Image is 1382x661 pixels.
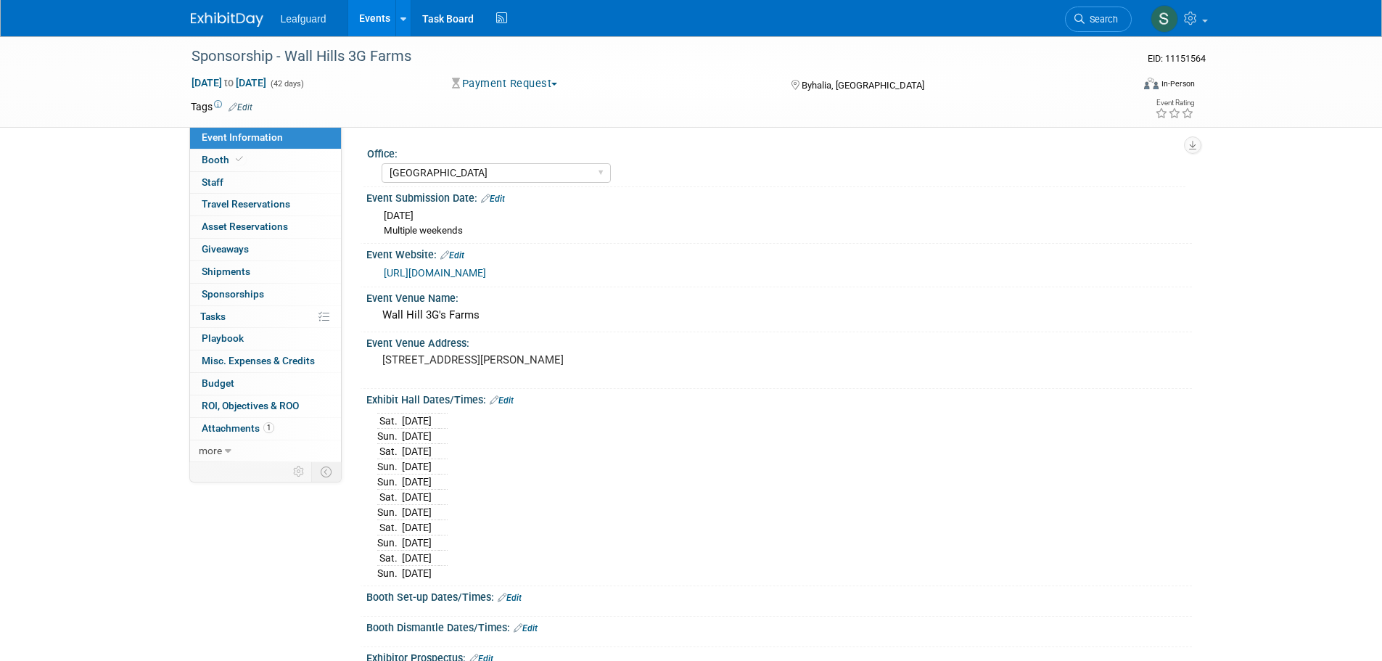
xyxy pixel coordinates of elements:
[382,353,694,366] pre: [STREET_ADDRESS][PERSON_NAME]
[377,444,402,459] td: Sat.
[191,99,252,114] td: Tags
[366,617,1192,636] div: Booth Dismantle Dates/Times:
[281,13,326,25] span: Leafguard
[377,459,402,475] td: Sun.
[384,224,1181,238] div: Multiple weekends
[377,535,402,551] td: Sun.
[202,176,223,188] span: Staff
[366,244,1192,263] div: Event Website:
[190,194,341,215] a: Travel Reservations
[190,306,341,328] a: Tasks
[377,414,402,429] td: Sat.
[190,328,341,350] a: Playbook
[377,475,402,490] td: Sun.
[802,80,924,91] span: Byhalia, [GEOGRAPHIC_DATA]
[236,155,243,163] i: Booth reservation complete
[191,76,267,89] span: [DATE] [DATE]
[190,261,341,283] a: Shipments
[498,593,522,603] a: Edit
[402,414,432,429] td: [DATE]
[191,12,263,27] img: ExhibitDay
[202,377,234,389] span: Budget
[190,284,341,305] a: Sponsorships
[229,102,252,112] a: Edit
[402,475,432,490] td: [DATE]
[202,131,283,143] span: Event Information
[402,566,432,581] td: [DATE]
[481,194,505,204] a: Edit
[190,373,341,395] a: Budget
[202,332,244,344] span: Playbook
[202,355,315,366] span: Misc. Expenses & Credits
[202,422,274,434] span: Attachments
[377,566,402,581] td: Sun.
[200,311,226,322] span: Tasks
[402,490,432,505] td: [DATE]
[1155,99,1194,107] div: Event Rating
[377,490,402,505] td: Sat.
[202,288,264,300] span: Sponsorships
[287,462,312,481] td: Personalize Event Tab Strip
[190,239,341,260] a: Giveaways
[366,187,1192,206] div: Event Submission Date:
[222,77,236,89] span: to
[190,216,341,238] a: Asset Reservations
[202,243,249,255] span: Giveaways
[384,267,486,279] a: [URL][DOMAIN_NAME]
[384,210,414,221] span: [DATE]
[190,127,341,149] a: Event Information
[199,445,222,456] span: more
[377,505,402,520] td: Sun.
[402,551,432,566] td: [DATE]
[202,154,246,165] span: Booth
[190,350,341,372] a: Misc. Expenses & Credits
[402,535,432,551] td: [DATE]
[377,551,402,566] td: Sat.
[190,172,341,194] a: Staff
[366,287,1192,305] div: Event Venue Name:
[366,332,1192,350] div: Event Venue Address:
[1161,78,1195,89] div: In-Person
[402,444,432,459] td: [DATE]
[190,149,341,171] a: Booth
[1046,75,1196,97] div: Event Format
[1148,53,1206,64] span: Event ID: 11151564
[190,440,341,462] a: more
[377,429,402,444] td: Sun.
[202,198,290,210] span: Travel Reservations
[366,586,1192,605] div: Booth Set-up Dates/Times:
[1065,7,1132,32] a: Search
[490,395,514,406] a: Edit
[190,395,341,417] a: ROI, Objectives & ROO
[190,418,341,440] a: Attachments1
[402,459,432,475] td: [DATE]
[1144,78,1159,89] img: Format-Inperson.png
[263,422,274,433] span: 1
[1085,14,1118,25] span: Search
[202,266,250,277] span: Shipments
[514,623,538,633] a: Edit
[402,429,432,444] td: [DATE]
[440,250,464,260] a: Edit
[367,143,1185,161] div: Office:
[447,76,563,91] button: Payment Request
[202,221,288,232] span: Asset Reservations
[1151,5,1178,33] img: Stephanie Luke
[366,389,1192,408] div: Exhibit Hall Dates/Times:
[377,304,1181,327] div: Wall Hill 3G's Farms
[402,505,432,520] td: [DATE]
[186,44,1110,70] div: Sponsorship - Wall Hills 3G Farms
[377,520,402,535] td: Sat.
[202,400,299,411] span: ROI, Objectives & ROO
[269,79,304,89] span: (42 days)
[311,462,341,481] td: Toggle Event Tabs
[402,520,432,535] td: [DATE]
